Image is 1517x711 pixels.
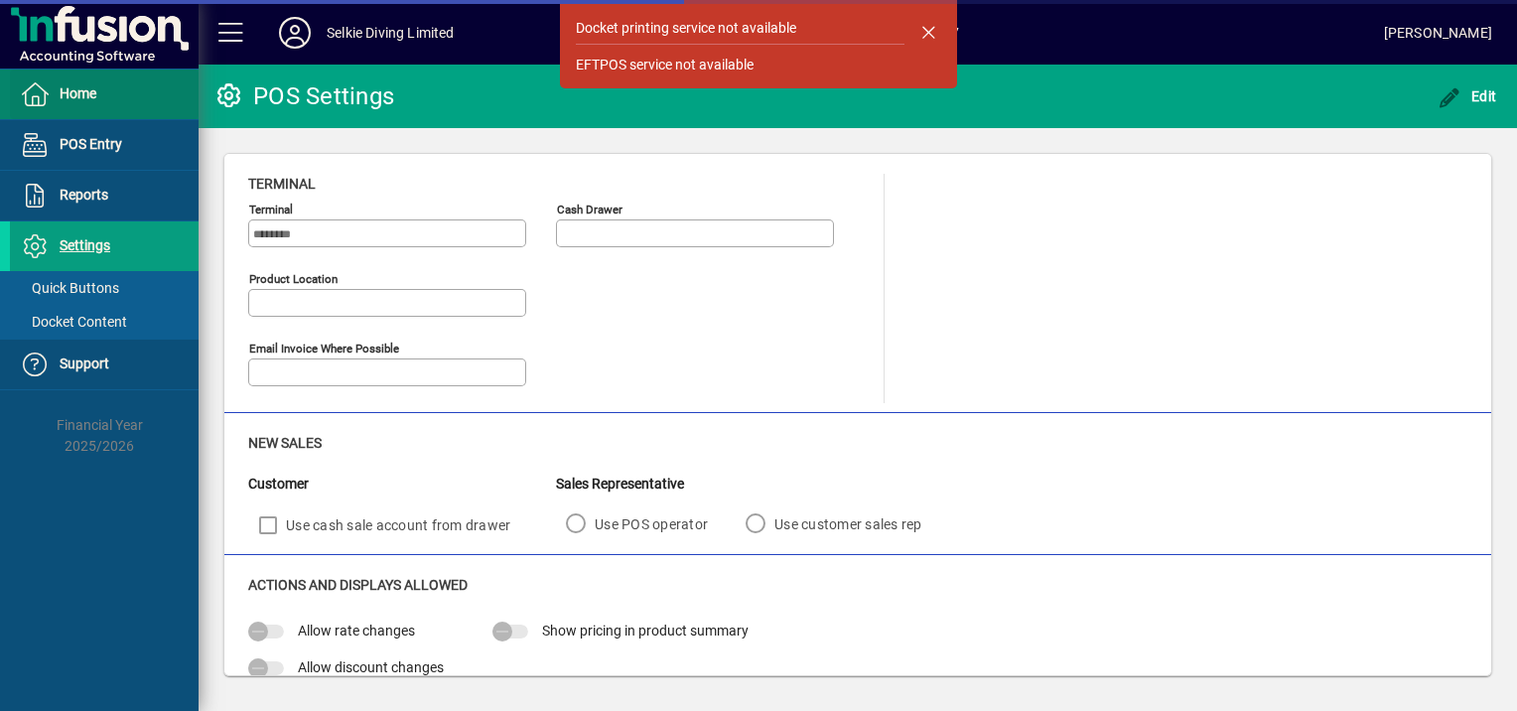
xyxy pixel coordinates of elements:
[60,85,96,101] span: Home
[556,474,950,495] div: Sales Representative
[10,70,199,119] a: Home
[248,474,556,495] div: Customer
[327,17,455,49] div: Selkie Diving Limited
[248,577,468,593] span: Actions and Displays Allowed
[1384,17,1492,49] div: [PERSON_NAME]
[10,305,199,339] a: Docket Content
[10,171,199,220] a: Reports
[60,136,122,152] span: POS Entry
[248,435,322,451] span: New Sales
[455,17,1384,49] span: [DATE] 15:37
[60,237,110,253] span: Settings
[249,342,399,355] mat-label: Email Invoice where possible
[249,203,293,216] mat-label: Terminal
[542,623,749,639] span: Show pricing in product summary
[20,314,127,330] span: Docket Content
[10,120,199,170] a: POS Entry
[1438,88,1497,104] span: Edit
[263,15,327,51] button: Profile
[60,187,108,203] span: Reports
[213,80,394,112] div: POS Settings
[249,272,338,286] mat-label: Product location
[298,623,415,639] span: Allow rate changes
[557,203,622,216] mat-label: Cash Drawer
[10,340,199,389] a: Support
[298,659,444,675] span: Allow discount changes
[576,55,754,75] div: EFTPOS service not available
[248,176,316,192] span: Terminal
[10,271,199,305] a: Quick Buttons
[20,280,119,296] span: Quick Buttons
[60,355,109,371] span: Support
[1433,78,1502,114] button: Edit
